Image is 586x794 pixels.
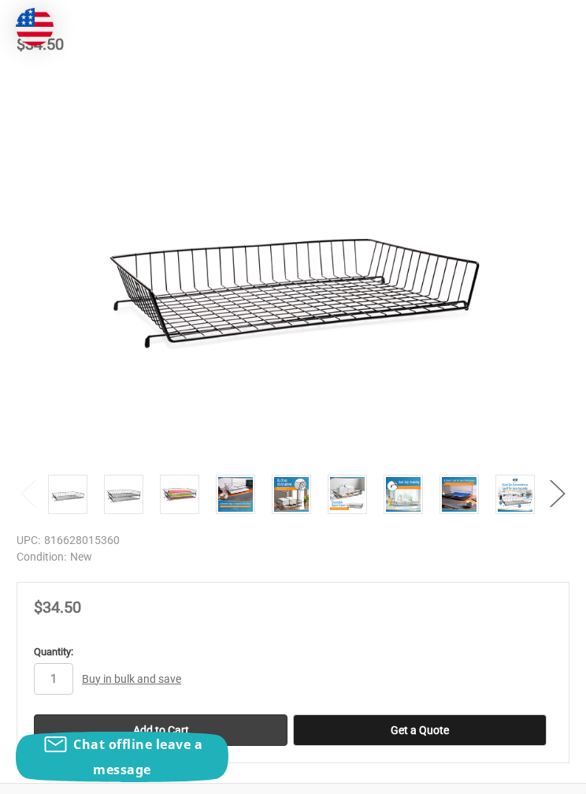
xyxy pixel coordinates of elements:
img: 11x17 Wire Basket Desk Tray Black [442,477,477,512]
span: $34.50 [17,35,64,54]
img: 11x17 Wire Basket Desk Tray Black [330,477,365,512]
img: 11x17 Wire Basket Desk Tray Black [498,477,532,512]
dt: Condition: [17,549,66,565]
img: 11x17 Wire Basket Desk Tray Black [106,477,141,512]
img: 11x17 Wire Basket Desk Tray Black [386,477,421,512]
button: Chat offline leave a message [16,732,228,782]
dt: UPC: [17,532,40,549]
span: Chat offline leave a message [73,736,202,778]
button: Next [542,469,573,517]
span: $34.50 [34,598,81,617]
img: 11x17 Wire Basket Desk Tray Black [50,477,85,512]
label: Quantity: [34,644,552,660]
a: Buy in bulk and save [82,673,181,685]
dd: New [17,549,569,565]
img: 11”x17” Wire Baskets (585010) Black Coated [162,477,197,512]
button: Previous [13,469,44,517]
input: Add to Cart [34,714,287,746]
img: 11x17 Wire Basket Desk Tray Black [274,477,309,512]
img: duty and tax information for United States [16,8,54,46]
button: Get a Quote [293,714,547,746]
img: 11x17 Wire Basket Desk Tray Black [218,477,253,512]
dd: 816628015360 [17,532,569,549]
